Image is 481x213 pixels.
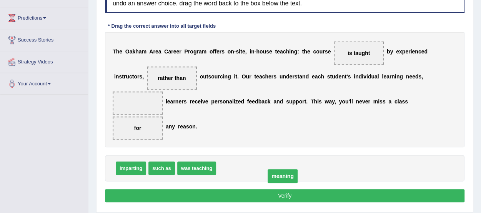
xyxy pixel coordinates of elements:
b: a [130,48,133,55]
b: c [283,48,286,55]
span: Drop target [334,42,384,65]
b: e [155,48,158,55]
b: , [421,73,423,80]
span: rather than [158,75,186,81]
b: e [338,73,341,80]
b: n [276,98,280,105]
b: a [139,48,142,55]
b: o [189,123,193,130]
a: Predictions [0,7,88,27]
b: c [265,98,268,105]
b: n [224,73,228,80]
b: m [142,48,146,55]
b: . [306,98,308,105]
b: o [316,48,320,55]
b: w [325,98,329,105]
b: d [286,73,290,80]
b: e [421,48,424,55]
b: e [412,48,415,55]
b: l [378,73,379,80]
b: e [180,123,183,130]
b: a [168,48,171,55]
b: i [354,73,355,80]
b: d [241,98,244,105]
b: p [296,98,299,105]
b: n [396,73,400,80]
b: u [215,73,218,80]
a: Success Stories [0,29,88,48]
b: n [391,73,395,80]
b: l [351,98,353,105]
b: e [307,48,310,55]
b: y [339,98,342,105]
b: n [415,48,418,55]
b: h [321,73,324,80]
b: a [199,48,202,55]
b: a [329,98,332,105]
b: c [313,48,316,55]
b: r [408,48,410,55]
b: g [228,73,231,80]
b: l [398,98,399,105]
b: n [226,98,229,105]
b: s [186,123,189,130]
b: l [382,73,383,80]
b: e [252,98,255,105]
b: i [410,48,412,55]
b: t [297,73,299,80]
b: r [188,48,190,55]
b: t [275,48,277,55]
b: e [215,98,218,105]
b: i [366,73,368,80]
b: e [289,73,292,80]
b: n [302,73,306,80]
b: r [171,48,173,55]
div: * Drag the correct answer into all target fields [105,22,219,30]
b: t [240,48,242,55]
b: , [142,73,144,80]
b: e [216,48,220,55]
b: c [262,73,265,80]
b: h [256,48,260,55]
b: d [424,48,428,55]
b: t [235,73,237,80]
b: e [412,73,415,80]
span: meaning [268,169,298,183]
b: s [379,98,383,105]
span: Drop target [147,67,197,90]
b: s [319,98,322,105]
b: d [335,73,339,80]
b: i [223,73,225,80]
b: p [292,98,296,105]
b: r [137,73,139,80]
b: a [315,73,318,80]
b: v [202,98,205,105]
b: r [368,98,370,105]
b: o [228,48,231,55]
b: r [220,48,221,55]
b: r [179,48,181,55]
b: u [246,73,249,80]
b: o [299,98,302,105]
b: e [359,98,362,105]
b: r [124,73,126,80]
a: Strategy Videos [0,51,88,70]
b: c [394,98,398,105]
b: t [330,73,332,80]
b: u [332,73,335,80]
b: , [335,98,336,105]
b: o [260,48,263,55]
b: . [237,73,239,80]
b: s [266,48,269,55]
b: s [139,73,142,80]
b: h [116,48,120,55]
b: u [203,73,206,80]
b: f [247,98,249,105]
b: e [176,48,179,55]
b: a [280,48,283,55]
b: e [365,98,368,105]
b: o [223,98,226,105]
b: r [190,98,191,105]
b: i [362,73,363,80]
b: c [220,73,223,80]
